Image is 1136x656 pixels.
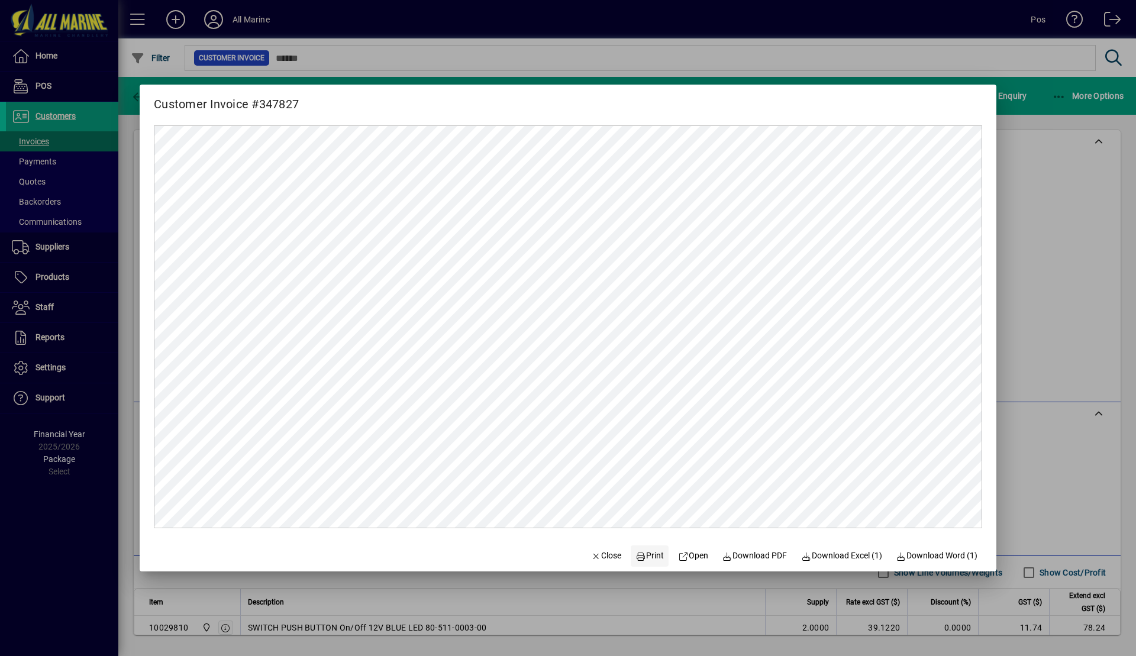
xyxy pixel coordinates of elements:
h2: Customer Invoice #347827 [140,85,313,114]
button: Download Word (1) [892,545,983,567]
button: Download Excel (1) [796,545,887,567]
span: Download PDF [722,550,788,562]
a: Open [673,545,713,567]
button: Print [631,545,669,567]
span: Download Excel (1) [801,550,882,562]
span: Print [635,550,664,562]
span: Close [591,550,622,562]
span: Download Word (1) [896,550,978,562]
button: Close [586,545,627,567]
a: Download PDF [718,545,792,567]
span: Open [678,550,708,562]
